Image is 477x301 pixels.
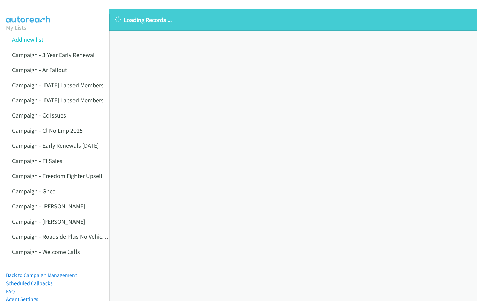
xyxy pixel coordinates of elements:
[12,218,85,225] a: Campaign - [PERSON_NAME]
[6,272,77,278] a: Back to Campaign Management
[12,111,66,119] a: Campaign - Cc Issues
[12,248,80,256] a: Campaign - Welcome Calls
[12,36,43,43] a: Add new list
[12,172,102,180] a: Campaign - Freedom Fighter Upsell
[12,157,62,165] a: Campaign - Ff Sales
[12,187,55,195] a: Campaign - Gncc
[12,96,104,104] a: Campaign - [DATE] Lapsed Members
[12,127,83,134] a: Campaign - Cl No Lmp 2025
[12,66,67,74] a: Campaign - Ar Fallout
[12,233,110,240] a: Campaign - Roadside Plus No Vehicles
[12,202,85,210] a: Campaign - [PERSON_NAME]
[6,280,53,287] a: Scheduled Callbacks
[12,81,104,89] a: Campaign - [DATE] Lapsed Members
[6,288,15,295] a: FAQ
[6,24,26,31] a: My Lists
[12,142,99,149] a: Campaign - Early Renewals [DATE]
[12,51,95,59] a: Campaign - 3 Year Early Renewal
[115,15,471,24] p: Loading Records ...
